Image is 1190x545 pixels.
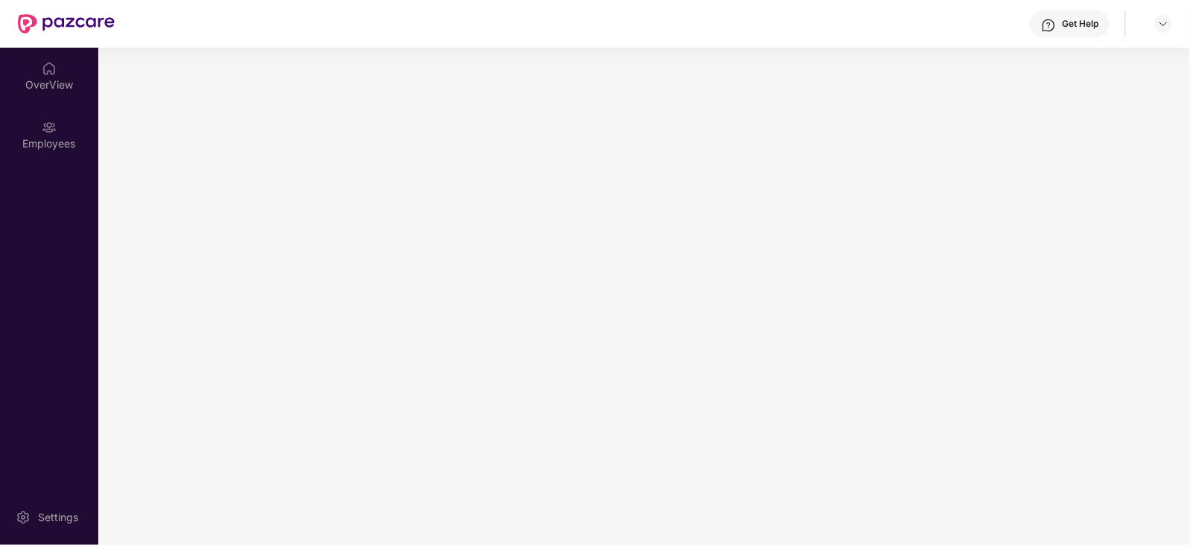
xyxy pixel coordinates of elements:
img: svg+xml;base64,PHN2ZyBpZD0iSGVscC0zMngzMiIgeG1sbnM9Imh0dHA6Ly93d3cudzMub3JnLzIwMDAvc3ZnIiB3aWR0aD... [1041,18,1056,33]
img: New Pazcare Logo [18,14,115,34]
img: svg+xml;base64,PHN2ZyBpZD0iRHJvcGRvd24tMzJ4MzIiIHhtbG5zPSJodHRwOi8vd3d3LnczLm9yZy8yMDAwL3N2ZyIgd2... [1157,18,1169,30]
img: svg+xml;base64,PHN2ZyBpZD0iRW1wbG95ZWVzIiB4bWxucz0iaHR0cDovL3d3dy53My5vcmcvMjAwMC9zdmciIHdpZHRoPS... [42,120,57,135]
img: svg+xml;base64,PHN2ZyBpZD0iU2V0dGluZy0yMHgyMCIgeG1sbnM9Imh0dHA6Ly93d3cudzMub3JnLzIwMDAvc3ZnIiB3aW... [16,510,31,525]
div: Settings [34,510,83,525]
img: svg+xml;base64,PHN2ZyBpZD0iSG9tZSIgeG1sbnM9Imh0dHA6Ly93d3cudzMub3JnLzIwMDAvc3ZnIiB3aWR0aD0iMjAiIG... [42,61,57,76]
div: Get Help [1062,18,1098,30]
